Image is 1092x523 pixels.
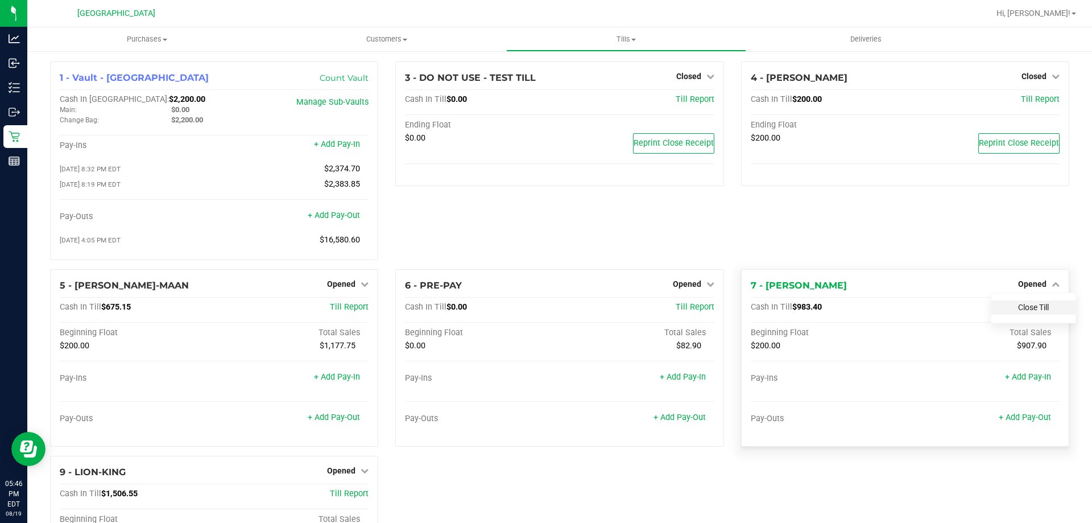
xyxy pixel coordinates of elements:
[751,302,792,312] span: Cash In Till
[60,180,121,188] span: [DATE] 8:19 PM EDT
[506,27,746,51] a: Tills
[673,279,701,289] span: Opened
[169,94,205,104] span: $2,200.00
[560,328,714,338] div: Total Sales
[751,414,905,424] div: Pay-Outs
[751,373,905,384] div: Pay-Ins
[405,72,536,83] span: 3 - DO NOT USE - TEST TILL
[308,211,360,220] a: + Add Pay-Out
[60,116,99,124] span: Change Bag:
[507,34,745,44] span: Tills
[171,105,189,114] span: $0.00
[314,372,360,382] a: + Add Pay-In
[327,279,355,289] span: Opened
[792,94,822,104] span: $200.00
[979,138,1059,148] span: Reprint Close Receipt
[60,328,214,338] div: Beginning Float
[60,414,214,424] div: Pay-Outs
[634,138,714,148] span: Reprint Close Receipt
[405,94,446,104] span: Cash In Till
[214,328,369,338] div: Total Sales
[405,328,560,338] div: Beginning Float
[5,509,22,518] p: 08/19
[60,489,101,499] span: Cash In Till
[330,302,369,312] a: Till Report
[296,97,369,107] a: Manage Sub-Vaults
[676,94,714,104] a: Till Report
[633,133,714,154] button: Reprint Close Receipt
[267,27,506,51] a: Customers
[660,372,706,382] a: + Add Pay-In
[405,302,446,312] span: Cash In Till
[60,165,121,173] span: [DATE] 8:32 PM EDT
[27,27,267,51] a: Purchases
[653,413,706,422] a: + Add Pay-Out
[751,94,792,104] span: Cash In Till
[999,413,1051,422] a: + Add Pay-Out
[60,236,121,244] span: [DATE] 4:05 PM EDT
[314,139,360,149] a: + Add Pay-In
[792,302,822,312] span: $983.40
[60,467,126,477] span: 9 - LION-KING
[405,373,560,384] div: Pay-Ins
[1018,303,1049,312] a: Close Till
[60,373,214,384] div: Pay-Ins
[320,235,360,245] span: $16,580.60
[1021,72,1046,81] span: Closed
[905,328,1060,338] div: Total Sales
[446,94,467,104] span: $0.00
[751,341,780,351] span: $200.00
[405,414,560,424] div: Pay-Outs
[676,341,701,351] span: $82.90
[405,341,425,351] span: $0.00
[60,94,169,104] span: Cash In [GEOGRAPHIC_DATA]:
[320,341,355,351] span: $1,177.75
[751,72,847,83] span: 4 - [PERSON_NAME]
[1005,372,1051,382] a: + Add Pay-In
[835,34,897,44] span: Deliveries
[267,34,506,44] span: Customers
[327,466,355,475] span: Opened
[324,164,360,174] span: $2,374.70
[446,302,467,312] span: $0.00
[1018,279,1046,289] span: Opened
[405,120,560,130] div: Ending Float
[171,116,203,124] span: $2,200.00
[9,57,20,69] inline-svg: Inbound
[77,9,155,18] span: [GEOGRAPHIC_DATA]
[746,27,986,51] a: Deliveries
[60,302,101,312] span: Cash In Till
[308,413,360,422] a: + Add Pay-Out
[60,106,77,114] span: Main:
[751,280,847,291] span: 7 - [PERSON_NAME]
[330,489,369,499] a: Till Report
[11,432,45,466] iframe: Resource center
[9,155,20,167] inline-svg: Reports
[101,302,131,312] span: $675.15
[9,106,20,118] inline-svg: Outbound
[9,131,20,142] inline-svg: Retail
[751,328,905,338] div: Beginning Float
[9,33,20,44] inline-svg: Analytics
[676,302,714,312] a: Till Report
[60,212,214,222] div: Pay-Outs
[60,141,214,151] div: Pay-Ins
[405,280,462,291] span: 6 - PRE-PAY
[60,341,89,351] span: $200.00
[27,34,267,44] span: Purchases
[5,479,22,509] p: 05:46 PM EDT
[1021,94,1060,104] a: Till Report
[60,72,209,83] span: 1 - Vault - [GEOGRAPHIC_DATA]
[1017,341,1046,351] span: $907.90
[60,280,189,291] span: 5 - [PERSON_NAME]-MAAN
[405,133,425,143] span: $0.00
[101,489,138,499] span: $1,506.55
[9,82,20,93] inline-svg: Inventory
[996,9,1070,18] span: Hi, [PERSON_NAME]!
[676,72,701,81] span: Closed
